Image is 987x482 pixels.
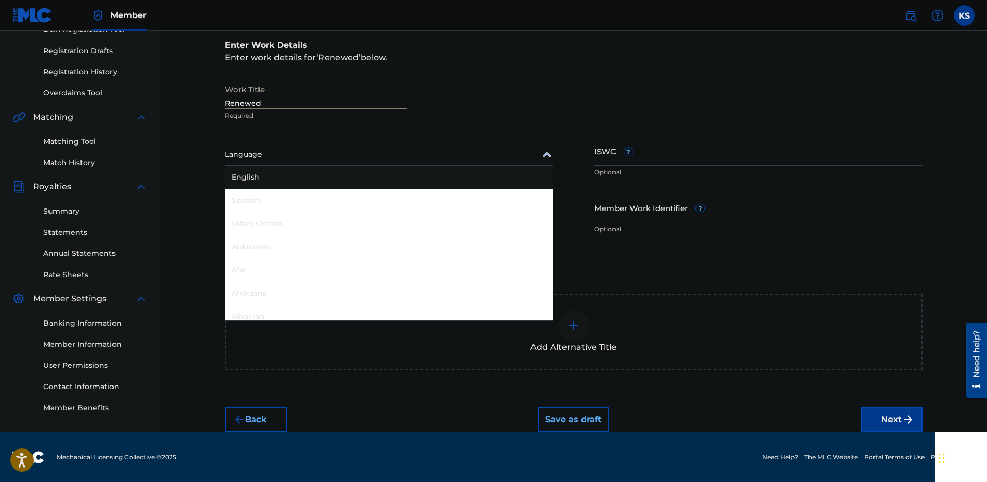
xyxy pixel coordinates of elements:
p: Optional [594,224,923,234]
div: Drag [939,443,945,474]
span: Renewed [318,53,359,62]
div: User Menu [954,5,975,26]
span: Renewed [316,53,361,62]
a: Summary [43,206,148,217]
div: Help [927,5,948,26]
button: Back [225,407,287,432]
div: English [225,166,553,189]
h6: Enter Work Details [225,39,923,52]
img: 7ee5dd4eb1f8a8e3ef2f.svg [233,413,246,426]
span: Royalties [33,181,71,193]
iframe: Chat Widget [935,432,987,482]
img: expand [135,293,148,305]
div: Spanish [225,189,553,212]
a: Privacy Policy [931,453,975,462]
img: Matching [12,111,25,123]
img: Top Rightsholder [92,9,104,22]
div: Albanian [225,305,553,328]
div: Abkhazian [225,235,553,259]
img: MLC Logo [12,8,52,23]
div: Afar [225,259,553,282]
span: Mechanical Licensing Collective © 2025 [57,453,176,462]
div: Afrikaans [225,282,553,305]
span: Enter work details for [225,53,316,62]
a: Member Benefits [43,403,148,413]
a: Statements [43,227,148,238]
a: Banking Information [43,318,148,329]
span: ? [624,148,633,156]
a: Member Information [43,339,148,350]
span: Member [110,9,147,21]
img: search [904,9,917,22]
a: Public Search [900,5,921,26]
a: Need Help? [762,453,798,462]
img: help [931,9,944,22]
img: logo [12,451,44,463]
span: Add Alternative Title [530,341,617,354]
p: Required [225,111,407,120]
a: Overclaims Tool [43,88,148,99]
span: below. [361,53,387,62]
a: Rate Sheets [43,269,148,280]
img: Member Settings [12,293,25,305]
a: Registration Drafts [43,45,148,56]
p: Optional [594,168,923,177]
a: Contact Information [43,381,148,392]
a: Registration History [43,67,148,77]
a: Matching Tool [43,136,148,147]
a: Match History [43,157,148,168]
span: Member Settings [33,293,106,305]
a: Portal Terms of Use [864,453,925,462]
a: User Permissions [43,360,148,371]
span: Matching [33,111,73,123]
div: (Afan) Oromo [225,212,553,235]
span: ? [696,204,704,213]
iframe: Resource Center [958,319,987,402]
img: expand [135,111,148,123]
button: Next [861,407,923,432]
img: f7272a7cc735f4ea7f67.svg [902,413,914,426]
a: The MLC Website [804,453,858,462]
img: Royalties [12,181,25,193]
a: Annual Statements [43,248,148,259]
img: add [568,319,580,332]
img: expand [135,181,148,193]
button: Save as draft [538,407,609,432]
